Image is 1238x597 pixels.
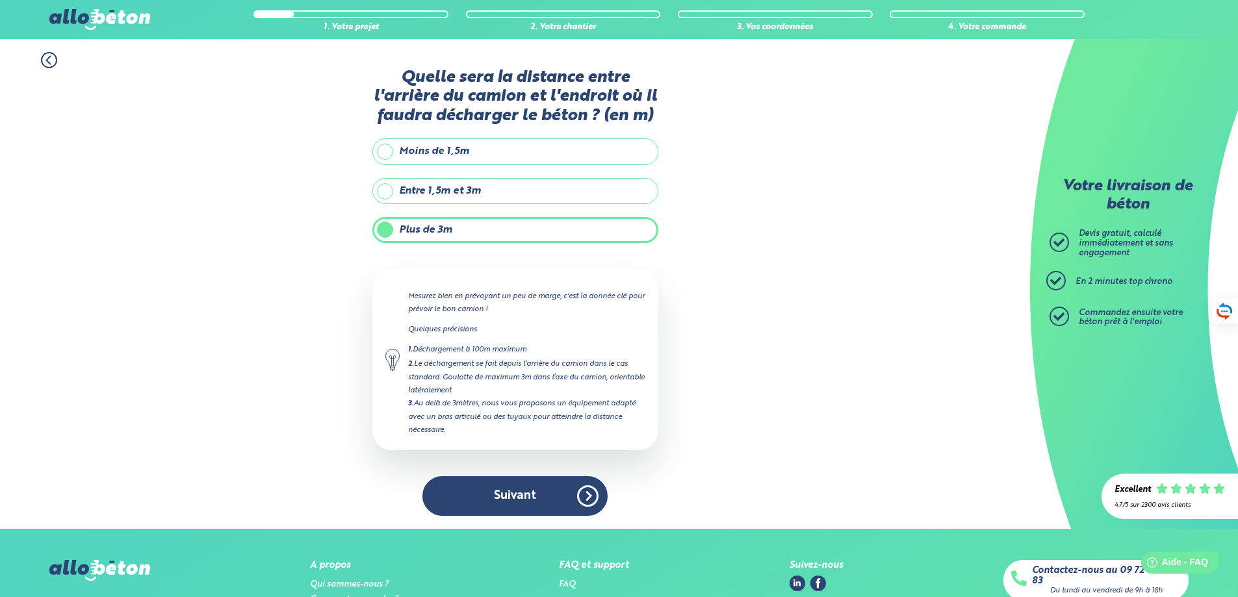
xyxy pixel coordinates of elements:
div: Le déchargement se fait depuis l'arrière du camion dans le cas standard. Goulotte de maximum 3m d... [408,357,645,397]
label: Quelle sera la distance entre l'arrière du camion et l'endroit où il faudra décharger le béton ? ... [372,68,658,125]
div: A propos [310,560,398,571]
strong: 3. [408,400,414,407]
strong: 1. [408,346,413,353]
iframe: Help widget launcher [1122,546,1224,583]
span: En 2 minutes top chrono [1076,277,1172,286]
p: Votre livraison de béton [1053,178,1202,214]
div: FAQ et support [559,560,629,571]
a: Contactez-nous au 09 72 55 12 83 [1032,565,1181,587]
span: Commandez ensuite votre béton prêt à l'emploi [1079,309,1183,327]
strong: 2. [408,361,414,368]
p: Mesurez bien en prévoyant un peu de marge, c'est la donnée clé pour prévoir le bon camion ! [408,290,645,316]
label: Moins de 1,5m [372,138,658,164]
div: 4. Votre commande [890,23,1085,32]
div: 1. Votre projet [253,23,448,32]
img: allobéton [49,560,149,581]
label: Entre 1,5m et 3m [372,178,658,204]
div: 2. Votre chantier [466,23,661,32]
div: Suivez-nous [790,560,843,571]
a: Qui sommes-nous ? [310,580,389,589]
div: Au delà de 3mètres, nous vous proposons un équipement adapté avec un bras articulé ou des tuyaux ... [408,397,645,437]
label: Plus de 3m [372,217,658,243]
div: Déchargement à 100m maximum [408,343,645,357]
div: 3. Vos coordonnées [678,23,873,32]
a: FAQ [559,580,576,589]
button: Suivant [422,476,608,516]
div: 4.7/5 sur 2300 avis clients [1115,502,1225,509]
img: allobéton [49,9,149,30]
div: Du lundi au vendredi de 9h à 18h [1050,587,1163,595]
div: Excellent [1115,485,1151,495]
span: Devis gratuit, calculé immédiatement et sans engagement [1079,229,1173,257]
p: Quelques précisions [408,323,645,336]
